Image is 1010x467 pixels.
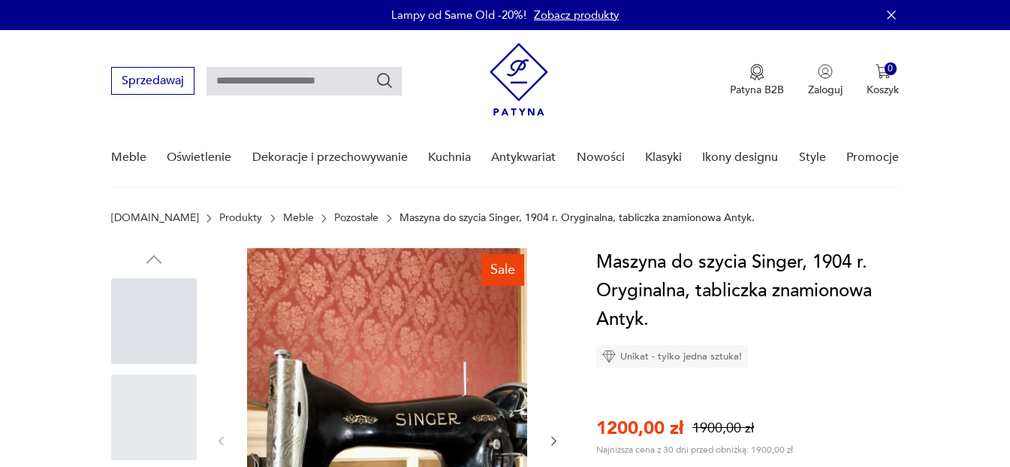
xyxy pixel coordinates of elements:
a: Kuchnia [428,129,471,186]
div: Sale [481,254,524,286]
p: Koszyk [867,83,899,97]
a: Dekoracje i przechowywanie [252,129,408,186]
button: Szukaj [375,71,393,89]
a: Pozostałe [334,212,378,224]
img: Ikonka użytkownika [818,64,833,79]
a: [DOMAIN_NAME] [111,212,199,224]
button: Zaloguj [808,64,843,97]
p: Najniższa cena z 30 dni przed obniżką: 1900,00 zł [596,444,793,456]
p: Lampy od Same Old -20%! [391,8,526,23]
img: Ikona diamentu [602,350,616,363]
a: Nowości [577,129,625,186]
a: Klasyki [645,129,682,186]
p: 1200,00 zł [596,416,683,441]
img: Ikona koszyka [876,64,891,79]
h1: Maszyna do szycia Singer, 1904 r. Oryginalna, tabliczka znamionowa Antyk. [596,248,912,334]
p: Patyna B2B [730,83,784,97]
a: Meble [111,129,146,186]
button: 0Koszyk [867,64,899,97]
a: Produkty [219,212,262,224]
div: Unikat - tylko jedna sztuka! [596,345,748,368]
p: Maszyna do szycia Singer, 1904 r. Oryginalna, tabliczka znamionowa Antyk. [399,212,755,224]
a: Ikona medaluPatyna B2B [730,64,784,97]
div: 0 [885,62,897,75]
img: Ikona medalu [749,64,764,80]
button: Sprzedawaj [111,67,194,95]
img: Patyna - sklep z meblami i dekoracjami vintage [490,43,548,116]
p: 1900,00 zł [692,419,754,438]
a: Promocje [846,129,899,186]
a: Antykwariat [491,129,556,186]
a: Meble [283,212,314,224]
a: Sprzedawaj [111,77,194,87]
a: Oświetlenie [167,129,231,186]
a: Style [799,129,826,186]
a: Zobacz produkty [534,8,619,23]
a: Ikony designu [702,129,778,186]
button: Patyna B2B [730,64,784,97]
p: Zaloguj [808,83,843,97]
